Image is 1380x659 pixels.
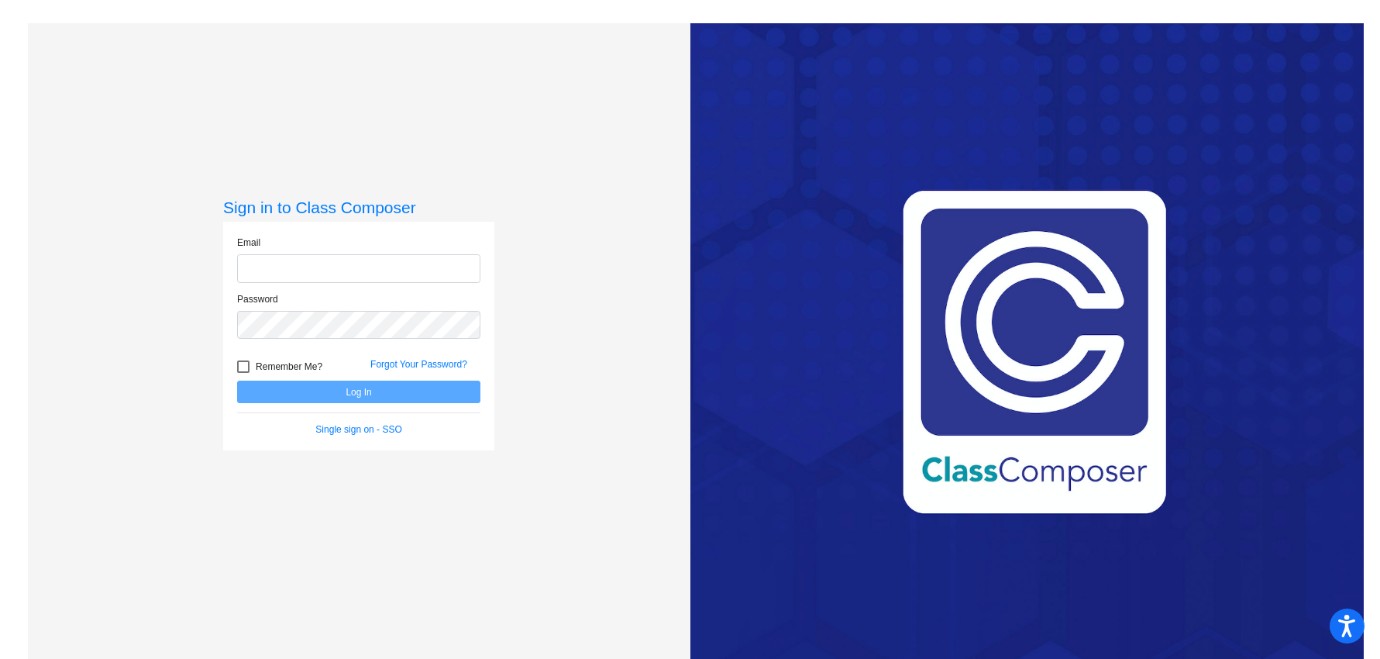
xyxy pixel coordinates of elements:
a: Forgot Your Password? [370,359,467,370]
label: Password [237,292,278,306]
button: Log In [237,381,480,403]
span: Remember Me? [256,357,322,376]
a: Single sign on - SSO [315,424,401,435]
label: Email [237,236,260,250]
h3: Sign in to Class Composer [223,198,494,217]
